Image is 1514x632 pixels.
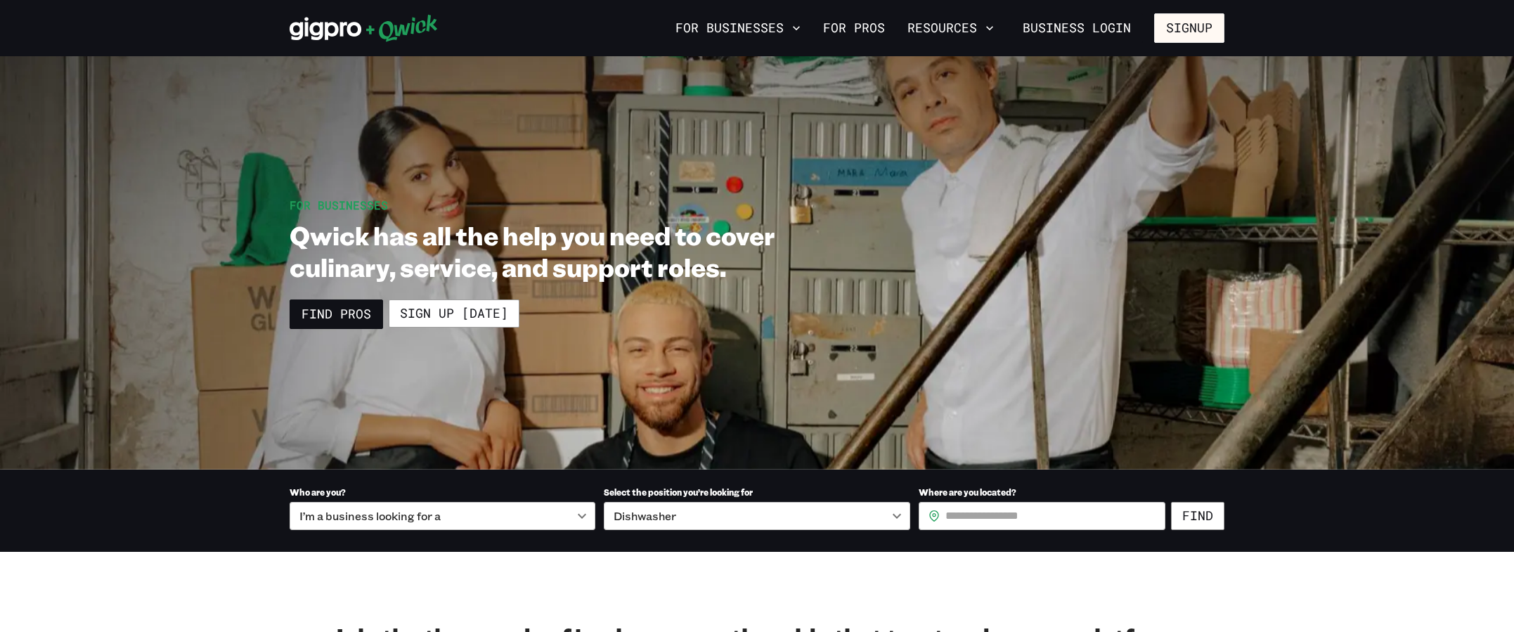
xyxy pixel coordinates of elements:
[604,502,910,530] div: Dishwasher
[1154,13,1224,43] button: Signup
[290,502,595,530] div: I’m a business looking for a
[670,16,806,40] button: For Businesses
[604,486,753,498] span: Select the position you’re looking for
[389,299,519,328] a: Sign up [DATE]
[1171,502,1224,530] button: Find
[902,16,999,40] button: Resources
[290,299,383,329] a: Find Pros
[290,219,850,283] h1: Qwick has all the help you need to cover culinary, service, and support roles.
[290,198,388,212] span: For Businesses
[290,486,346,498] span: Who are you?
[919,486,1016,498] span: Where are you located?
[817,16,891,40] a: For Pros
[1011,13,1143,43] a: Business Login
